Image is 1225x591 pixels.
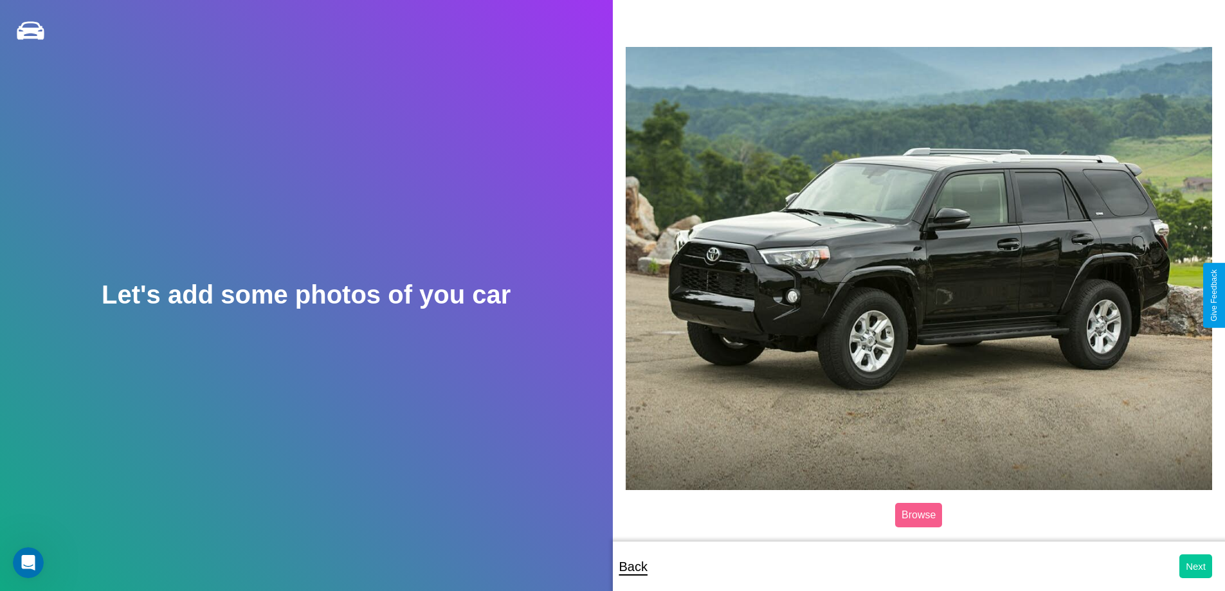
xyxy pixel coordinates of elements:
p: Back [619,555,648,578]
button: Next [1179,554,1212,578]
iframe: Intercom live chat [13,547,44,578]
div: Give Feedback [1210,269,1219,322]
img: posted [626,47,1213,489]
h2: Let's add some photos of you car [102,280,511,309]
label: Browse [895,503,942,527]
